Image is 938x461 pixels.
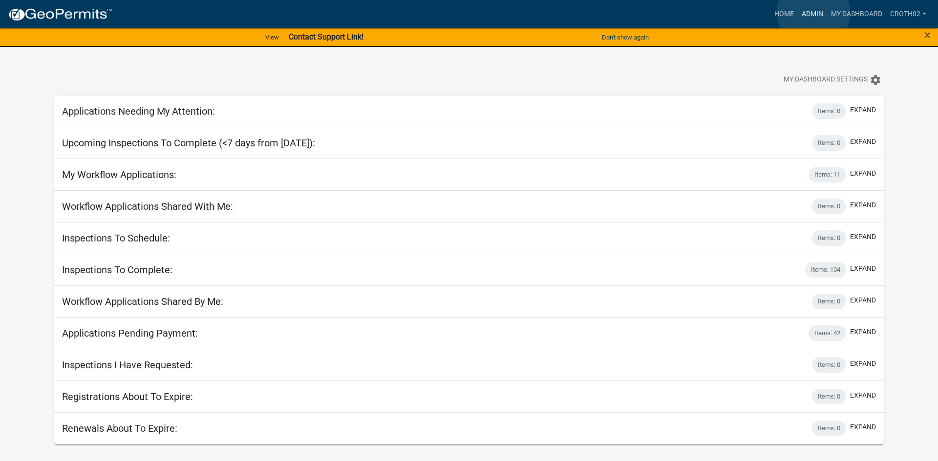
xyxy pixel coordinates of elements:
h5: Inspections I Have Requested: [62,359,193,371]
button: expand [850,200,876,210]
div: Items: 104 [805,262,846,278]
h5: Applications Pending Payment: [62,327,198,339]
a: View [261,29,283,45]
h5: My Workflow Applications: [62,169,176,180]
button: Don't show again [598,29,653,45]
a: Admin [798,5,827,23]
button: expand [850,137,876,147]
div: Items: 0 [812,421,846,436]
h5: Renewals About To Expire: [62,422,177,434]
span: × [924,28,931,42]
button: My Dashboard Settingssettings [776,70,889,89]
div: Items: 42 [809,325,846,341]
a: croth02 [886,5,930,23]
div: Items: 0 [812,389,846,404]
div: Items: 0 [812,199,846,214]
button: expand [850,263,876,274]
a: My Dashboard [827,5,886,23]
h5: Workflow Applications Shared With Me: [62,200,233,212]
button: expand [850,232,876,242]
div: Items: 0 [812,357,846,373]
button: Close [924,29,931,41]
i: settings [870,74,881,86]
button: expand [850,327,876,337]
h5: Applications Needing My Attention: [62,105,215,117]
h5: Inspections To Schedule: [62,232,170,244]
div: Items: 0 [812,294,846,309]
div: Items: 0 [812,135,846,151]
button: expand [850,422,876,432]
h5: Inspections To Complete: [62,264,172,276]
a: Home [770,5,798,23]
button: expand [850,390,876,401]
span: My Dashboard Settings [784,74,868,86]
button: expand [850,295,876,305]
div: Items: 11 [809,167,846,182]
button: expand [850,105,876,115]
button: expand [850,168,876,179]
strong: Contact Support Link! [289,32,363,41]
h5: Workflow Applications Shared By Me: [62,296,223,307]
button: expand [850,359,876,369]
h5: Upcoming Inspections To Complete (<7 days from [DATE]): [62,137,315,149]
div: Items: 0 [812,230,846,246]
div: Items: 0 [812,103,846,119]
h5: Registrations About To Expire: [62,391,193,402]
